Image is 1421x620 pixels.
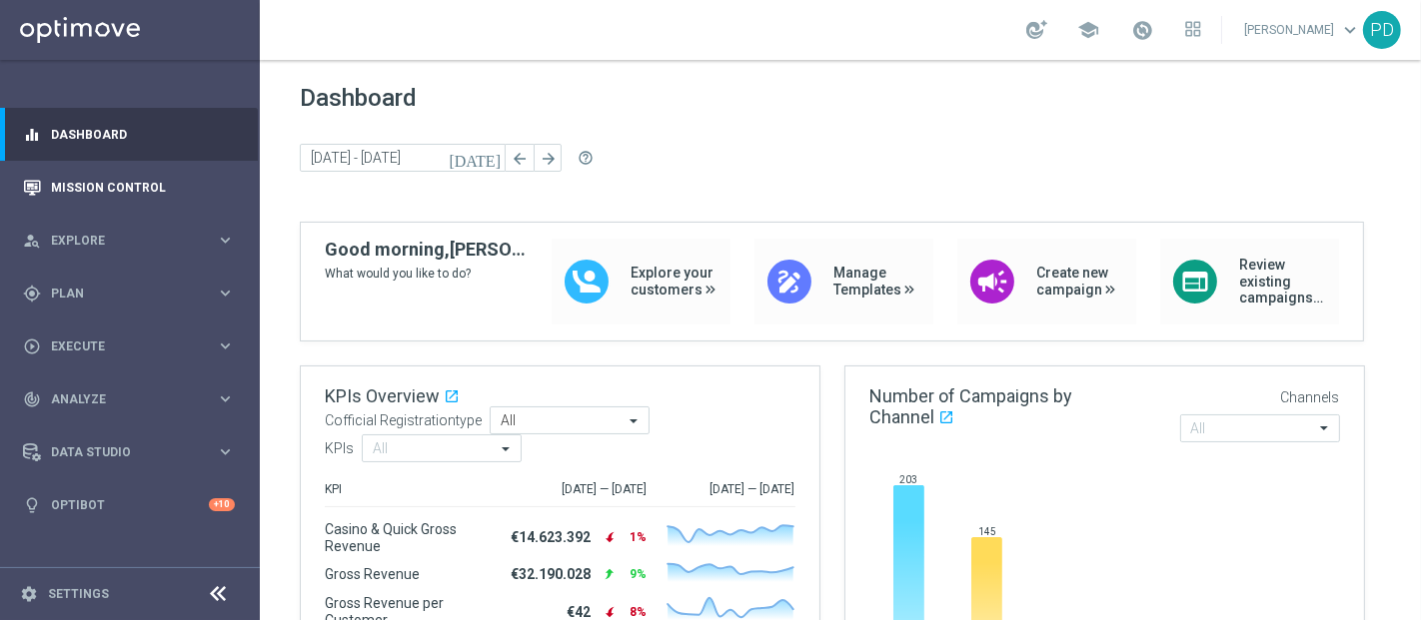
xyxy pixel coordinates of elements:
[51,478,209,531] a: Optibot
[216,231,235,250] i: keyboard_arrow_right
[23,443,216,461] div: Data Studio
[216,284,235,303] i: keyboard_arrow_right
[1242,15,1363,45] a: [PERSON_NAME]keyboard_arrow_down
[51,288,216,300] span: Plan
[23,285,41,303] i: gps_fixed
[216,336,235,355] i: keyboard_arrow_right
[23,232,216,250] div: Explore
[22,497,236,513] button: lightbulb Optibot +10
[22,180,236,196] button: Mission Control
[51,393,216,405] span: Analyze
[51,446,216,458] span: Data Studio
[22,338,236,354] button: play_circle_outline Execute keyboard_arrow_right
[23,285,216,303] div: Plan
[209,498,235,511] div: +10
[23,337,41,355] i: play_circle_outline
[48,588,109,600] a: Settings
[51,340,216,352] span: Execute
[51,108,235,161] a: Dashboard
[20,585,38,603] i: settings
[22,127,236,143] button: equalizer Dashboard
[23,232,41,250] i: person_search
[216,389,235,408] i: keyboard_arrow_right
[23,390,41,408] i: track_changes
[23,478,235,531] div: Optibot
[23,496,41,514] i: lightbulb
[1077,19,1099,41] span: school
[23,108,235,161] div: Dashboard
[51,235,216,247] span: Explore
[51,161,235,214] a: Mission Control
[216,442,235,461] i: keyboard_arrow_right
[23,390,216,408] div: Analyze
[22,444,236,460] button: Data Studio keyboard_arrow_right
[22,233,236,249] button: person_search Explore keyboard_arrow_right
[1363,11,1401,49] div: PD
[23,337,216,355] div: Execute
[1339,19,1361,41] span: keyboard_arrow_down
[22,391,236,407] button: track_changes Analyze keyboard_arrow_right
[23,126,41,144] i: equalizer
[22,286,236,302] button: gps_fixed Plan keyboard_arrow_right
[23,161,235,214] div: Mission Control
